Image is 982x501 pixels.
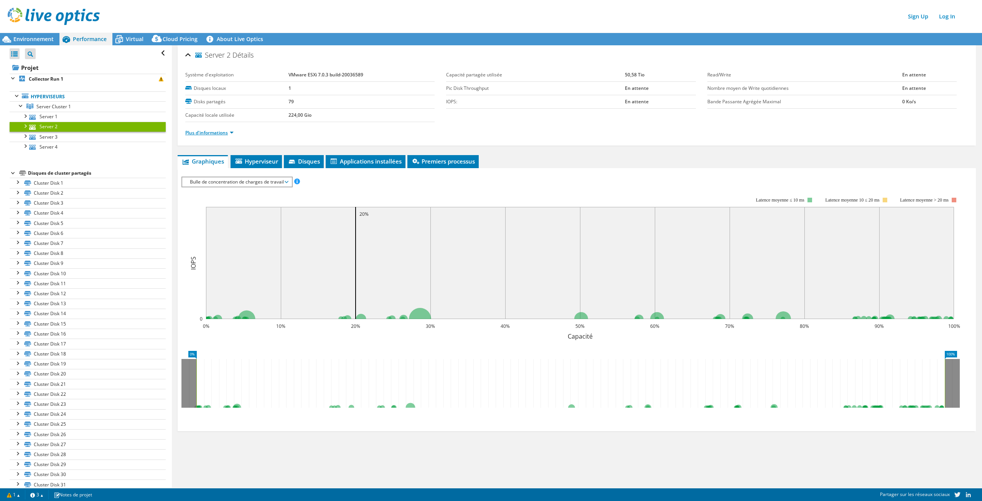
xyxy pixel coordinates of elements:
[902,71,926,78] b: En attente
[10,258,166,268] a: Cluster Disk 9
[10,319,166,329] a: Cluster Disk 15
[10,238,166,248] a: Cluster Disk 7
[625,98,649,105] b: En attente
[446,84,624,92] label: Pic Disk Throughput
[10,389,166,399] a: Cluster Disk 22
[10,349,166,359] a: Cluster Disk 18
[2,490,25,499] a: 1
[10,449,166,459] a: Cluster Disk 28
[185,98,288,106] label: Disks partagés
[10,132,166,142] a: Server 3
[707,71,902,79] label: Read/Write
[10,369,166,379] a: Cluster Disk 20
[10,228,166,238] a: Cluster Disk 6
[13,35,54,43] span: Environnement
[756,197,804,203] text: Latence moyenne ≤ 10 ms
[446,71,624,79] label: Capacité partagée utilisée
[234,157,278,165] span: Hyperviseur
[900,197,949,203] text: Latence moyenne > 20 ms
[288,157,320,165] span: Disques
[10,309,166,319] a: Cluster Disk 14
[288,112,311,118] b: 224,00 Gio
[707,84,902,92] label: Nombre moyen de Write quotidiennes
[232,50,254,60] span: Détails
[10,112,166,122] a: Server 1
[10,329,166,339] a: Cluster Disk 16
[411,157,475,165] span: Premiers processus
[10,218,166,228] a: Cluster Disk 5
[29,76,63,82] b: Collector Run 1
[185,111,288,119] label: Capacité locale utilisée
[185,129,234,136] a: Plus d'informations
[575,323,585,329] text: 50%
[825,197,880,203] text: Latence moyenne 10 ≤ 20 ms
[10,288,166,298] a: Cluster Disk 12
[725,323,734,329] text: 70%
[185,84,288,92] label: Disques locaux
[625,71,644,78] b: 50,58 Tio
[625,85,649,91] b: En attente
[875,323,884,329] text: 90%
[904,11,932,22] a: Sign Up
[800,323,809,329] text: 80%
[902,98,916,105] b: 0 Ko/s
[568,332,593,341] text: Capacité
[25,490,49,499] a: 3
[10,439,166,449] a: Cluster Disk 27
[10,278,166,288] a: Cluster Disk 11
[73,35,107,43] span: Performance
[10,299,166,309] a: Cluster Disk 13
[288,85,291,91] b: 1
[707,98,902,106] label: Bande Passante Agrégée Maximal
[330,157,402,165] span: Applications installées
[10,208,166,218] a: Cluster Disk 4
[650,323,659,329] text: 60%
[10,339,166,349] a: Cluster Disk 17
[10,480,166,489] a: Cluster Disk 31
[446,98,624,106] label: IOPS:
[203,33,269,45] a: About Live Optics
[48,490,97,499] a: Notes de projet
[10,379,166,389] a: Cluster Disk 21
[200,316,203,322] text: 0
[10,268,166,278] a: Cluster Disk 10
[501,323,510,329] text: 40%
[288,71,363,78] b: VMware ESXi 7.0.3 build-20036589
[902,85,926,91] b: En attente
[880,491,950,498] span: Partager sur les réseaux sociaux
[10,409,166,419] a: Cluster Disk 24
[163,35,198,43] span: Cloud Pricing
[10,248,166,258] a: Cluster Disk 8
[10,91,166,101] a: Hyperviseurs
[10,198,166,208] a: Cluster Disk 3
[126,35,143,43] span: Virtual
[181,157,224,165] span: Graphiques
[186,177,288,187] span: Bulle de concentration de charges de travail
[185,71,288,79] label: Système d'exploitation
[426,323,435,329] text: 30%
[28,169,166,178] div: Disques de cluster partagés
[351,323,360,329] text: 20%
[10,74,166,84] a: Collector Run 1
[10,359,166,369] a: Cluster Disk 19
[10,460,166,470] a: Cluster Disk 29
[10,470,166,480] a: Cluster Disk 30
[359,211,369,217] text: 20%
[10,101,166,111] a: Server Cluster 1
[10,178,166,188] a: Cluster Disk 1
[276,323,285,329] text: 10%
[36,103,71,110] span: Server Cluster 1
[10,188,166,198] a: Cluster Disk 2
[195,51,231,59] span: Server 2
[10,122,166,132] a: Server 2
[203,323,209,329] text: 0%
[10,399,166,409] a: Cluster Disk 23
[8,8,100,25] img: live_optics_svg.svg
[288,98,294,105] b: 79
[10,61,166,74] a: Projet
[189,256,198,270] text: IOPS
[935,11,959,22] a: Log In
[10,142,166,152] a: Server 4
[10,419,166,429] a: Cluster Disk 25
[948,323,960,329] text: 100%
